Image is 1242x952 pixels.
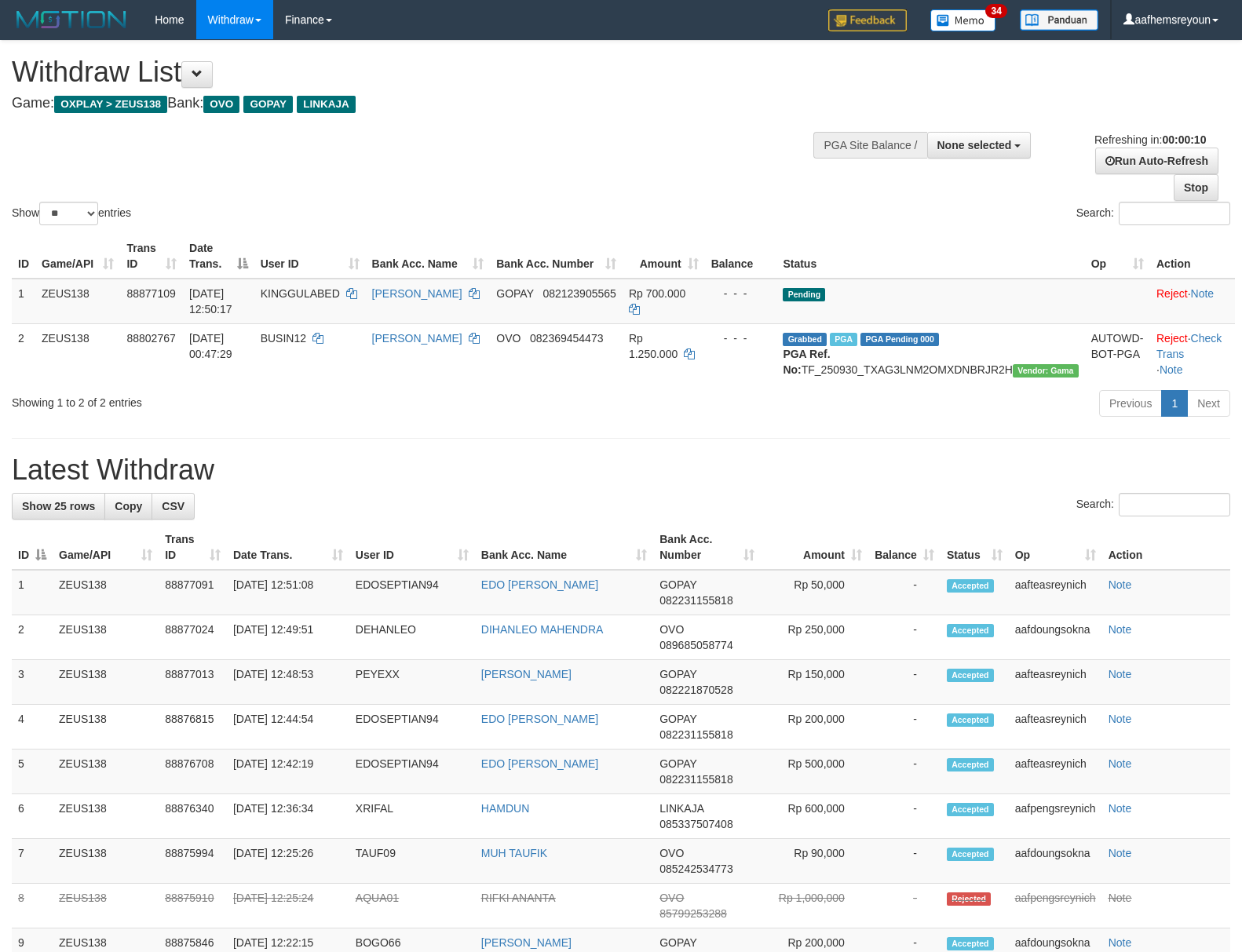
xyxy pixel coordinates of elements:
td: ZEUS138 [35,279,120,324]
th: ID: activate to sort column descending [12,525,53,570]
td: ZEUS138 [53,660,159,705]
span: Accepted [947,803,994,816]
td: XRIFAL [349,794,475,839]
span: Grabbed [783,333,827,346]
span: 88802767 [126,332,175,345]
a: Stop [1174,174,1218,201]
td: 2 [12,615,53,660]
th: Trans ID: activate to sort column ascending [159,525,227,570]
span: Accepted [947,579,994,593]
td: Rp 1,000,000 [761,884,868,928]
th: User ID: activate to sort column ascending [349,525,475,570]
td: · · [1150,323,1235,384]
a: Next [1187,390,1230,417]
th: Op: activate to sort column ascending [1009,525,1102,570]
td: aafteasreynich [1009,750,1102,794]
td: [DATE] 12:51:08 [227,570,349,615]
span: Copy 85799253288 to clipboard [659,907,727,920]
div: - - - [711,330,771,346]
a: Reject [1156,287,1188,300]
th: Game/API: activate to sort column ascending [53,525,159,570]
td: Rp 150,000 [761,660,868,705]
span: Accepted [947,937,994,950]
td: [DATE] 12:36:34 [227,794,349,839]
input: Search: [1119,202,1230,225]
td: 2 [12,323,35,384]
th: Bank Acc. Name: activate to sort column ascending [475,525,653,570]
td: aafteasreynich [1009,660,1102,705]
a: [PERSON_NAME] [372,287,462,300]
td: aafpengsreynich [1009,884,1102,928]
span: Copy 082231155818 to clipboard [659,773,732,786]
td: 8 [12,884,53,928]
th: Amount: activate to sort column ascending [623,234,705,279]
a: Note [1109,757,1132,770]
td: ZEUS138 [53,570,159,615]
td: [DATE] 12:48:53 [227,660,349,705]
td: 88877013 [159,660,227,705]
span: GOPAY [496,287,533,300]
a: Note [1109,802,1132,815]
th: Action [1102,525,1230,570]
span: Copy 082231155818 to clipboard [659,728,732,741]
a: Note [1109,668,1132,680]
span: [DATE] 00:47:29 [189,332,232,360]
td: - [868,884,941,928]
td: ZEUS138 [53,705,159,750]
td: ZEUS138 [53,884,159,928]
img: MOTION_logo.png [12,8,131,31]
span: Rejected [947,892,991,906]
span: Accepted [947,848,994,861]
th: Game/API: activate to sort column ascending [35,234,120,279]
span: 34 [985,4,1006,18]
td: Rp 200,000 [761,705,868,750]
th: Action [1150,234,1235,279]
span: Accepted [947,669,994,682]
span: Copy [115,500,142,512]
td: EDOSEPTIAN94 [349,750,475,794]
td: - [868,839,941,884]
th: Status [776,234,1084,279]
span: OVO [659,892,684,904]
td: 6 [12,794,53,839]
select: Showentries [39,202,98,225]
button: None selected [927,132,1032,159]
th: Balance [705,234,777,279]
span: OVO [659,623,684,636]
span: Accepted [947,713,994,727]
a: Note [1109,847,1132,859]
span: KINGGULABED [261,287,340,300]
td: 88875994 [159,839,227,884]
span: Accepted [947,758,994,771]
a: EDO [PERSON_NAME] [481,713,598,725]
td: 5 [12,750,53,794]
th: Op: activate to sort column ascending [1085,234,1150,279]
a: DIHANLEO MAHENDRA [481,623,604,636]
td: - [868,570,941,615]
td: - [868,794,941,839]
td: Rp 500,000 [761,750,868,794]
a: Reject [1156,332,1188,345]
td: ZEUS138 [53,794,159,839]
span: GOPAY [659,713,696,725]
span: Copy 082123905565 to clipboard [542,287,616,300]
td: [DATE] 12:49:51 [227,615,349,660]
span: Accepted [947,624,994,637]
img: Feedback.jpg [828,9,907,31]
a: Run Auto-Refresh [1095,148,1218,174]
th: Bank Acc. Number: activate to sort column ascending [490,234,623,279]
div: - - - [711,286,771,301]
a: EDO [PERSON_NAME] [481,757,598,770]
div: Showing 1 to 2 of 2 entries [12,388,506,410]
td: ZEUS138 [53,839,159,884]
th: ID [12,234,35,279]
td: aafpengsreynich [1009,794,1102,839]
a: Check Trans [1156,332,1222,360]
th: Date Trans.: activate to sort column ascending [227,525,349,570]
span: GOPAY [659,578,696,591]
a: Note [1109,623,1132,636]
td: - [868,660,941,705]
th: Amount: activate to sort column ascending [761,525,868,570]
a: 1 [1161,390,1188,417]
td: ZEUS138 [53,750,159,794]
